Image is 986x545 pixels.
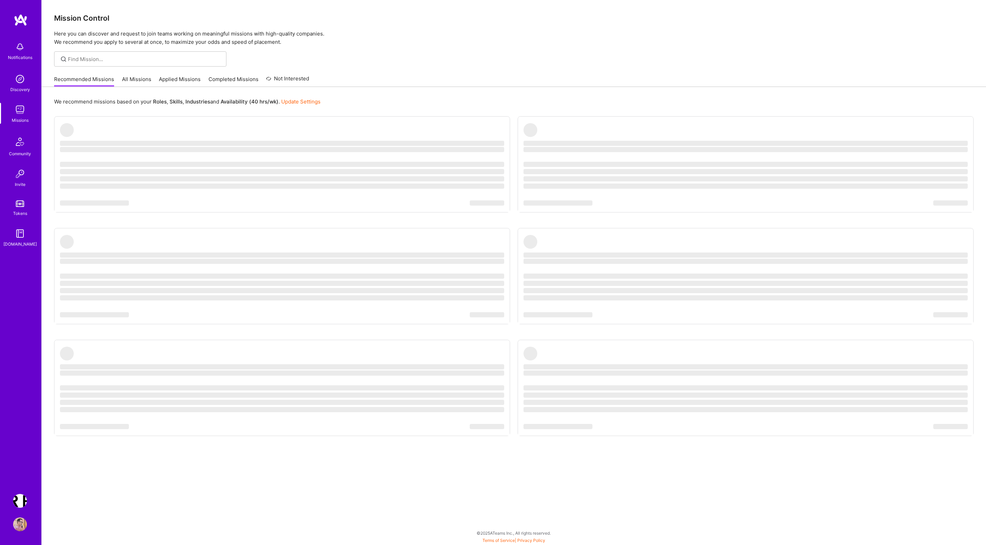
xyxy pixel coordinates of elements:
a: Terms of Service [482,538,515,543]
img: tokens [16,200,24,207]
a: Update Settings [281,98,321,105]
div: Discovery [10,86,30,93]
a: All Missions [122,76,151,87]
b: Skills [170,98,183,105]
div: Community [9,150,31,157]
p: Here you can discover and request to join teams working on meaningful missions with high-quality ... [54,30,974,46]
img: User Avatar [13,517,27,531]
div: © 2025 ATeams Inc., All rights reserved. [41,524,986,542]
img: guide book [13,227,27,240]
b: Industries [185,98,210,105]
i: icon SearchGrey [60,55,68,63]
a: Not Interested [266,75,309,87]
div: Notifications [8,54,32,61]
p: We recommend missions based on your , , and . [54,98,321,105]
a: Applied Missions [159,76,201,87]
b: Roles [153,98,167,105]
a: Recommended Missions [54,76,114,87]
b: Availability (40 hrs/wk) [221,98,278,105]
img: teamwork [13,103,27,117]
div: Invite [15,181,26,188]
a: Privacy Policy [517,538,545,543]
img: Terr.ai: Building an Innovative Real Estate Platform [13,494,27,508]
div: [DOMAIN_NAME] [3,240,37,248]
a: User Avatar [11,517,29,531]
img: bell [13,40,27,54]
img: Invite [13,167,27,181]
a: Completed Missions [209,76,258,87]
img: discovery [13,72,27,86]
img: Community [12,133,28,150]
div: Missions [12,117,29,124]
span: | [482,538,545,543]
input: Find Mission... [68,56,221,63]
img: logo [14,14,28,26]
div: Tokens [13,210,27,217]
h3: Mission Control [54,14,974,22]
a: Terr.ai: Building an Innovative Real Estate Platform [11,494,29,508]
